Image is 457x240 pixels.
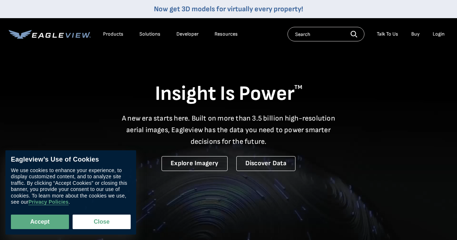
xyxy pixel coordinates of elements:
div: Solutions [139,31,160,37]
a: Privacy Policies [28,199,68,206]
div: Login [433,31,445,37]
a: Buy [411,31,420,37]
div: Products [103,31,123,37]
p: A new era starts here. Built on more than 3.5 billion high-resolution aerial images, Eagleview ha... [118,113,340,147]
div: We use cookies to enhance your experience, to display customized content, and to analyze site tra... [11,167,131,206]
div: Resources [215,31,238,37]
div: Talk To Us [377,31,398,37]
button: Close [73,215,131,229]
input: Search [287,27,364,41]
sup: TM [294,84,302,91]
a: Discover Data [236,156,295,171]
h1: Insight Is Power [9,81,448,107]
a: Explore Imagery [162,156,228,171]
div: Eagleview’s Use of Cookies [11,156,131,164]
button: Accept [11,215,69,229]
a: Developer [176,31,199,37]
a: Now get 3D models for virtually every property! [154,5,303,13]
